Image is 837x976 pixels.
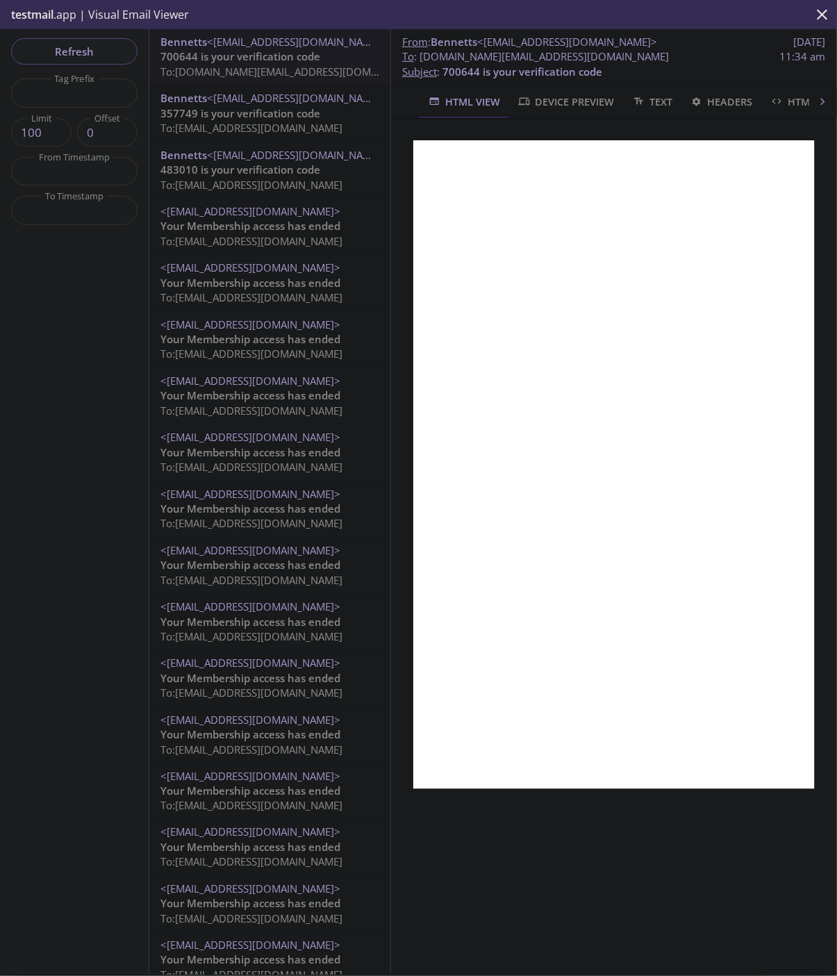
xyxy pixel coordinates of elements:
span: To: [EMAIL_ADDRESS][DOMAIN_NAME] [160,743,342,756]
div: <[EMAIL_ADDRESS][DOMAIN_NAME]>Your Membership access has endedTo:[EMAIL_ADDRESS][DOMAIN_NAME] [149,368,390,424]
span: <[EMAIL_ADDRESS][DOMAIN_NAME]> [160,430,340,444]
span: To: [EMAIL_ADDRESS][DOMAIN_NAME] [160,573,342,587]
span: <[EMAIL_ADDRESS][DOMAIN_NAME]> [160,769,340,783]
span: Refresh [22,42,126,60]
span: [DATE] [794,35,826,49]
span: <[EMAIL_ADDRESS][DOMAIN_NAME]> [207,148,387,162]
span: Text [631,93,672,110]
span: HTML View [427,93,500,110]
span: <[EMAIL_ADDRESS][DOMAIN_NAME]> [160,713,340,727]
span: Bennetts [160,35,207,49]
span: Your Membership access has ended [160,219,340,233]
span: <[EMAIL_ADDRESS][DOMAIN_NAME]> [477,35,657,49]
span: To: [EMAIL_ADDRESS][DOMAIN_NAME] [160,290,342,304]
span: <[EMAIL_ADDRESS][DOMAIN_NAME]> [160,260,340,274]
span: 357749 is your verification code [160,106,320,120]
span: Bennetts [431,35,477,49]
span: To: [EMAIL_ADDRESS][DOMAIN_NAME] [160,234,342,248]
span: Your Membership access has ended [160,332,340,346]
div: <[EMAIL_ADDRESS][DOMAIN_NAME]>Your Membership access has endedTo:[EMAIL_ADDRESS][DOMAIN_NAME] [149,424,390,480]
div: Bennetts<[EMAIL_ADDRESS][DOMAIN_NAME]>483010 is your verification codeTo:[EMAIL_ADDRESS][DOMAIN_N... [149,142,390,198]
span: Your Membership access has ended [160,953,340,967]
span: Your Membership access has ended [160,558,340,572]
span: To [402,49,414,63]
span: Device Preview [517,93,614,110]
div: <[EMAIL_ADDRESS][DOMAIN_NAME]>Your Membership access has endedTo:[EMAIL_ADDRESS][DOMAIN_NAME] [149,763,390,819]
span: To: [EMAIL_ADDRESS][DOMAIN_NAME] [160,121,342,135]
span: <[EMAIL_ADDRESS][DOMAIN_NAME]> [160,882,340,896]
div: <[EMAIL_ADDRESS][DOMAIN_NAME]>Your Membership access has endedTo:[EMAIL_ADDRESS][DOMAIN_NAME] [149,707,390,763]
div: <[EMAIL_ADDRESS][DOMAIN_NAME]>Your Membership access has endedTo:[EMAIL_ADDRESS][DOMAIN_NAME] [149,538,390,593]
div: Bennetts<[EMAIL_ADDRESS][DOMAIN_NAME]>700644 is your verification codeTo:[DOMAIN_NAME][EMAIL_ADDR... [149,29,390,85]
div: <[EMAIL_ADDRESS][DOMAIN_NAME]>Your Membership access has endedTo:[EMAIL_ADDRESS][DOMAIN_NAME] [149,312,390,367]
span: To: [EMAIL_ADDRESS][DOMAIN_NAME] [160,460,342,474]
span: <[EMAIL_ADDRESS][DOMAIN_NAME]> [160,656,340,670]
span: To: [EMAIL_ADDRESS][DOMAIN_NAME] [160,686,342,700]
span: To: [DOMAIN_NAME][EMAIL_ADDRESS][DOMAIN_NAME] [160,65,424,78]
p: : [402,49,826,79]
span: Your Membership access has ended [160,388,340,402]
span: : [402,35,657,49]
span: To: [EMAIL_ADDRESS][DOMAIN_NAME] [160,629,342,643]
span: To: [EMAIL_ADDRESS][DOMAIN_NAME] [160,516,342,530]
span: Your Membership access has ended [160,615,340,629]
span: From [402,35,428,49]
span: <[EMAIL_ADDRESS][DOMAIN_NAME]> [160,543,340,557]
div: <[EMAIL_ADDRESS][DOMAIN_NAME]>Your Membership access has endedTo:[EMAIL_ADDRESS][DOMAIN_NAME] [149,199,390,254]
span: To: [EMAIL_ADDRESS][DOMAIN_NAME] [160,912,342,926]
span: Subject [402,65,437,78]
div: <[EMAIL_ADDRESS][DOMAIN_NAME]>Your Membership access has endedTo:[EMAIL_ADDRESS][DOMAIN_NAME] [149,877,390,932]
span: <[EMAIL_ADDRESS][DOMAIN_NAME]> [160,374,340,388]
span: <[EMAIL_ADDRESS][DOMAIN_NAME]> [207,91,387,105]
span: Your Membership access has ended [160,841,340,854]
div: <[EMAIL_ADDRESS][DOMAIN_NAME]>Your Membership access has endedTo:[EMAIL_ADDRESS][DOMAIN_NAME] [149,594,390,650]
span: 700644 is your verification code [442,65,602,78]
div: <[EMAIL_ADDRESS][DOMAIN_NAME]>Your Membership access has endedTo:[EMAIL_ADDRESS][DOMAIN_NAME] [149,650,390,706]
div: <[EMAIL_ADDRESS][DOMAIN_NAME]>Your Membership access has endedTo:[EMAIL_ADDRESS][DOMAIN_NAME] [149,255,390,311]
span: To: [EMAIL_ADDRESS][DOMAIN_NAME] [160,855,342,869]
span: Bennetts [160,91,207,105]
span: To: [EMAIL_ADDRESS][DOMAIN_NAME] [160,347,342,361]
button: Refresh [11,38,138,65]
span: <[EMAIL_ADDRESS][DOMAIN_NAME]> [160,317,340,331]
div: <[EMAIL_ADDRESS][DOMAIN_NAME]>Your Membership access has endedTo:[EMAIL_ADDRESS][DOMAIN_NAME] [149,481,390,537]
span: Your Membership access has ended [160,727,340,741]
span: To: [EMAIL_ADDRESS][DOMAIN_NAME] [160,799,342,813]
span: testmail [11,7,53,22]
span: <[EMAIL_ADDRESS][DOMAIN_NAME]> [160,938,340,952]
span: Headers [689,93,752,110]
span: Your Membership access has ended [160,276,340,290]
div: <[EMAIL_ADDRESS][DOMAIN_NAME]>Your Membership access has endedTo:[EMAIL_ADDRESS][DOMAIN_NAME] [149,820,390,875]
span: <[EMAIL_ADDRESS][DOMAIN_NAME]> [160,487,340,501]
span: <[EMAIL_ADDRESS][DOMAIN_NAME]> [160,204,340,218]
span: Your Membership access has ended [160,502,340,515]
span: : [DOMAIN_NAME][EMAIL_ADDRESS][DOMAIN_NAME] [402,49,669,64]
span: 483010 is your verification code [160,163,320,176]
span: Your Membership access has ended [160,897,340,911]
span: Bennetts [160,148,207,162]
span: 700644 is your verification code [160,49,320,63]
span: <[EMAIL_ADDRESS][DOMAIN_NAME]> [207,35,387,49]
span: <[EMAIL_ADDRESS][DOMAIN_NAME]> [160,825,340,839]
span: <[EMAIL_ADDRESS][DOMAIN_NAME]> [160,599,340,613]
span: Your Membership access has ended [160,784,340,798]
span: 11:34 am [780,49,826,64]
span: To: [EMAIL_ADDRESS][DOMAIN_NAME] [160,404,342,417]
span: Your Membership access has ended [160,445,340,459]
span: Your Membership access has ended [160,671,340,685]
span: To: [EMAIL_ADDRESS][DOMAIN_NAME] [160,178,342,192]
div: Bennetts<[EMAIL_ADDRESS][DOMAIN_NAME]>357749 is your verification codeTo:[EMAIL_ADDRESS][DOMAIN_N... [149,85,390,141]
